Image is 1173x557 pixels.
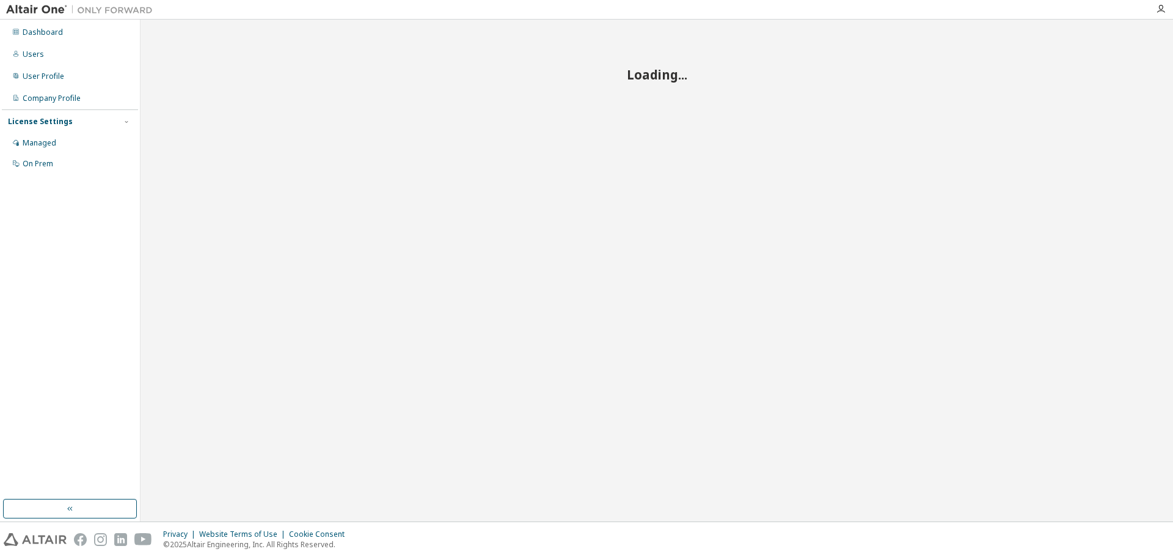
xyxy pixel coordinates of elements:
img: linkedin.svg [114,533,127,546]
div: Users [23,50,44,59]
h2: Loading... [382,67,932,83]
div: Privacy [163,529,199,539]
div: User Profile [23,72,64,81]
img: youtube.svg [134,533,152,546]
img: Altair One [6,4,159,16]
div: Cookie Consent [289,529,352,539]
div: Dashboard [23,28,63,37]
p: © 2025 Altair Engineering, Inc. All Rights Reserved. [163,539,352,550]
div: Managed [23,138,56,148]
img: facebook.svg [74,533,87,546]
img: instagram.svg [94,533,107,546]
div: On Prem [23,159,53,169]
div: Company Profile [23,94,81,103]
div: License Settings [8,117,73,127]
div: Website Terms of Use [199,529,289,539]
img: altair_logo.svg [4,533,67,546]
